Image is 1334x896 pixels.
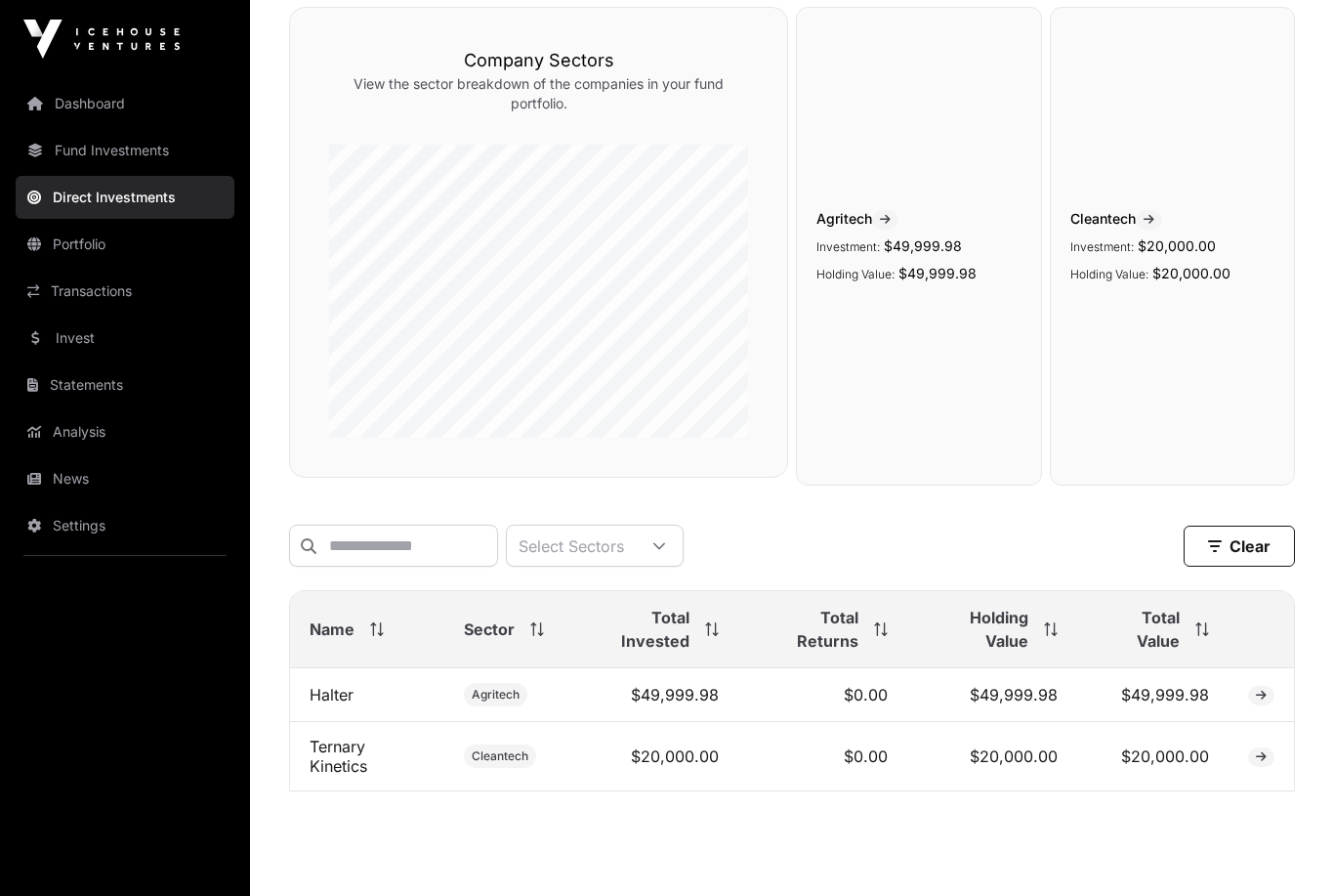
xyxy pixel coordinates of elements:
a: Portfolio [16,223,234,266]
span: $20,000.00 [1152,265,1230,281]
a: Ternary Kinetics [310,737,367,776]
span: $20,000.00 [1138,237,1216,254]
a: News [16,457,234,500]
span: Total Invested [583,606,690,653]
td: $20,000.00 [1077,722,1229,791]
td: $49,999.98 [907,668,1077,722]
td: $49,999.98 [1077,668,1229,722]
a: Statements [16,363,234,406]
img: Icehouse Ventures Logo [23,20,180,59]
span: Name [310,618,354,641]
a: Invest [16,317,234,360]
span: Sector [464,618,515,641]
span: $49,999.98 [884,237,962,254]
a: Settings [16,504,234,547]
span: Total Value [1097,606,1180,653]
a: Transactions [16,270,234,313]
td: $20,000.00 [563,722,739,791]
td: $49,999.98 [563,668,739,722]
span: Holding Value: [816,267,895,281]
div: Select Sectors [507,526,636,566]
span: Agritech [472,687,520,703]
span: Cleantech [1070,209,1274,230]
iframe: Chat Widget [1236,802,1334,896]
span: Total Returns [758,606,858,653]
td: $20,000.00 [907,722,1077,791]
span: Holding Value [927,606,1028,653]
span: $49,999.98 [898,265,977,281]
a: Halter [310,685,354,704]
span: Investment: [816,239,880,254]
button: Clear [1184,526,1295,567]
a: Dashboard [16,82,234,125]
span: Agritech [816,209,1021,230]
td: $0.00 [738,722,907,791]
span: Cleantech [472,748,528,764]
a: Direct Investments [16,176,234,219]
p: View the sector breakdown of the companies in your fund portfolio. [329,74,748,113]
h3: Company Sectors [329,47,748,74]
a: Analysis [16,410,234,453]
td: $0.00 [738,668,907,722]
span: Holding Value: [1070,267,1148,281]
a: Fund Investments [16,129,234,172]
span: Investment: [1070,239,1134,254]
